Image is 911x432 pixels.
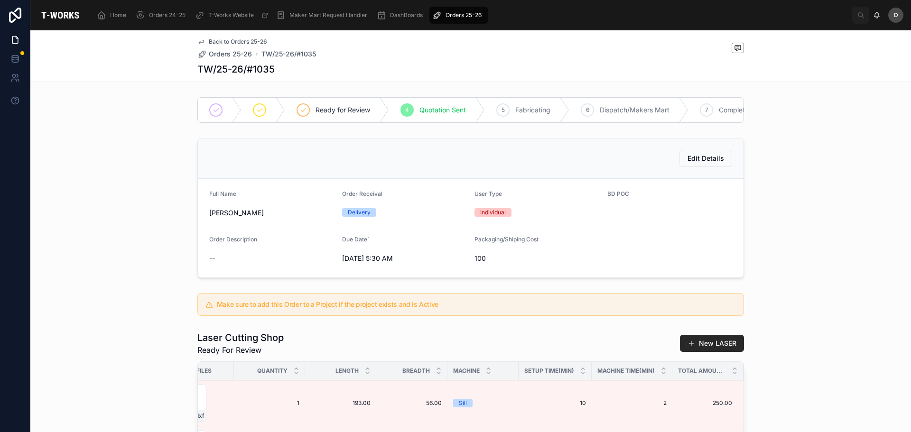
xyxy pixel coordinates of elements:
[316,105,370,115] span: Ready for Review
[240,399,299,407] span: 1
[374,7,429,24] a: DashBoards
[209,236,257,243] span: Order Description
[90,5,852,26] div: scrollable content
[446,11,482,19] span: Orders 25-26
[342,190,382,197] span: Order Receival
[209,38,267,46] span: Back to Orders 25-26
[459,399,467,407] div: Sill
[217,301,736,308] h5: Make sure to add this Order to a Project if the project exists and is Active
[335,367,359,375] span: Length
[209,208,335,218] span: [PERSON_NAME]
[680,335,744,352] button: New LASER
[607,190,629,197] span: BD POC
[429,7,488,24] a: Orders 25-26
[402,367,430,375] span: Breadth
[390,11,423,19] span: DashBoards
[597,367,655,375] span: Machine Time(Min)
[133,7,192,24] a: Orders 24-25
[382,399,442,407] span: 56.00
[197,63,275,76] h1: TW/25-26/#1035
[197,49,252,59] a: Orders 25-26
[453,367,480,375] span: Machine
[289,11,367,19] span: Maker Mart Request Handler
[405,106,409,114] span: 4
[515,105,550,115] span: Fabricating
[209,49,252,59] span: Orders 25-26
[194,412,204,420] span: .dxf
[600,105,669,115] span: Dispatch/Makers Mart
[474,236,539,243] span: Packaging/Shiping Cost
[719,105,749,115] span: Complete
[597,399,667,407] span: 2
[273,7,374,24] a: Maker Mart Request Handler
[197,331,284,344] h1: Laser Cutting Shop
[209,190,236,197] span: Full Name
[586,106,589,114] span: 6
[705,106,708,114] span: 7
[149,11,186,19] span: Orders 24-25
[192,7,273,24] a: T-Works Website
[480,208,506,217] div: Individual
[257,367,288,375] span: Quantity
[474,254,600,263] span: 100
[348,208,371,217] div: Delivery
[342,236,369,243] span: Due Date`
[678,367,726,375] span: Total Amount(Without GST)
[197,344,284,356] span: Ready For Review
[209,254,215,263] span: --
[524,367,574,375] span: Setup Time(Min)
[502,106,505,114] span: 5
[311,399,371,407] span: 193.00
[38,8,83,23] img: App logo
[110,11,126,19] span: Home
[342,254,467,263] span: [DATE] 5:30 AM
[208,11,254,19] span: T-Works Website
[894,11,898,19] span: D
[672,399,732,407] span: 250.00
[94,7,133,24] a: Home
[474,190,502,197] span: User Type
[679,150,732,167] button: Edit Details
[261,49,316,59] a: TW/25-26/#1035
[688,154,724,163] span: Edit Details
[197,38,267,46] a: Back to Orders 25-26
[524,399,586,407] span: 10
[419,105,466,115] span: Quotation Sent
